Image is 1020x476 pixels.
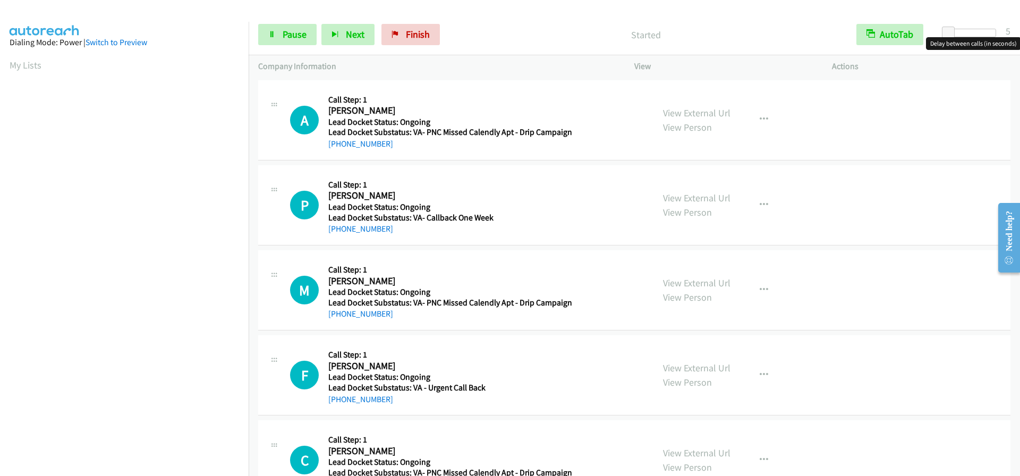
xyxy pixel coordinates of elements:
[290,106,319,134] div: The call is yet to be attempted
[856,24,923,45] button: AutoTab
[832,60,1010,73] p: Actions
[328,394,393,404] a: [PHONE_NUMBER]
[406,28,430,40] span: Finish
[328,287,572,297] h5: Lead Docket Status: Ongoing
[328,190,568,202] h2: [PERSON_NAME]
[328,445,568,457] h2: [PERSON_NAME]
[290,446,319,474] h1: C
[663,206,712,218] a: View Person
[283,28,307,40] span: Pause
[328,457,572,467] h5: Lead Docket Status: Ongoing
[10,36,239,49] div: Dialing Mode: Power |
[663,291,712,303] a: View Person
[328,275,568,287] h2: [PERSON_NAME]
[328,117,572,127] h5: Lead Docket Status: Ongoing
[290,191,319,219] div: The call is yet to be attempted
[663,121,712,133] a: View Person
[10,59,41,71] a: My Lists
[328,309,393,319] a: [PHONE_NUMBER]
[328,224,393,234] a: [PHONE_NUMBER]
[290,276,319,304] h1: M
[86,37,147,47] a: Switch to Preview
[290,106,319,134] h1: A
[290,361,319,389] h1: F
[328,372,568,382] h5: Lead Docket Status: Ongoing
[328,105,568,117] h2: [PERSON_NAME]
[663,447,730,459] a: View External Url
[258,24,317,45] a: Pause
[381,24,440,45] a: Finish
[328,435,572,445] h5: Call Step: 1
[328,127,572,138] h5: Lead Docket Substatus: VA- PNC Missed Calendly Apt - Drip Campaign
[454,28,837,42] p: Started
[290,361,319,389] div: The call is yet to be attempted
[328,139,393,149] a: [PHONE_NUMBER]
[634,60,813,73] p: View
[328,180,568,190] h5: Call Step: 1
[290,191,319,219] h1: P
[989,195,1020,280] iframe: Resource Center
[663,362,730,374] a: View External Url
[290,276,319,304] div: The call is yet to be attempted
[328,265,572,275] h5: Call Step: 1
[258,60,615,73] p: Company Information
[328,360,568,372] h2: [PERSON_NAME]
[328,202,568,212] h5: Lead Docket Status: Ongoing
[328,95,572,105] h5: Call Step: 1
[663,192,730,204] a: View External Url
[328,297,572,308] h5: Lead Docket Substatus: VA- PNC Missed Calendly Apt - Drip Campaign
[328,212,568,223] h5: Lead Docket Substatus: VA- Callback One Week
[328,382,568,393] h5: Lead Docket Substatus: VA - Urgent Call Back
[346,28,364,40] span: Next
[321,24,375,45] button: Next
[663,277,730,289] a: View External Url
[663,107,730,119] a: View External Url
[663,461,712,473] a: View Person
[328,350,568,360] h5: Call Step: 1
[290,446,319,474] div: The call is yet to be attempted
[663,376,712,388] a: View Person
[1006,24,1010,38] div: 5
